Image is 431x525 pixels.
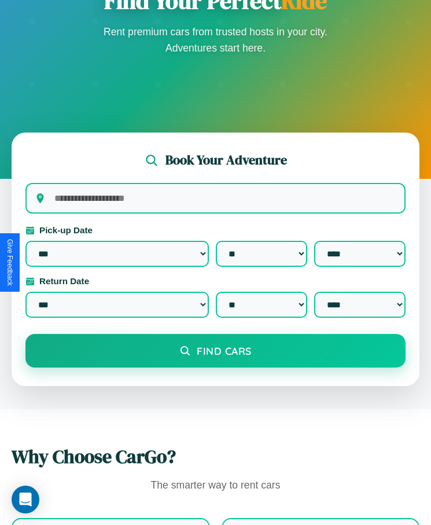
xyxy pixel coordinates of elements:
[100,24,331,56] p: Rent premium cars from trusted hosts in your city. Adventures start here.
[6,239,14,286] div: Give Feedback
[25,334,406,368] button: Find Cars
[12,476,419,495] p: The smarter way to rent cars
[25,225,406,235] label: Pick-up Date
[12,486,39,513] div: Open Intercom Messenger
[12,444,419,469] h2: Why Choose CarGo?
[165,151,287,169] h2: Book Your Adventure
[25,276,406,286] label: Return Date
